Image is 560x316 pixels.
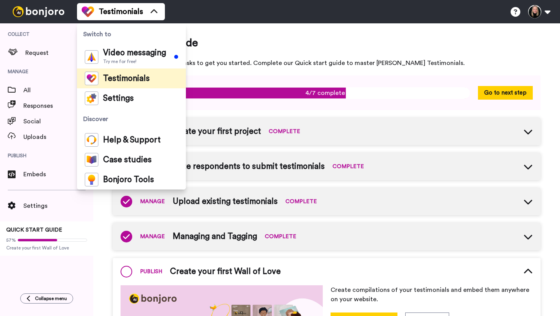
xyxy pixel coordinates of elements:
[77,130,186,150] a: Help & Support
[77,150,186,170] a: Case studies
[23,117,93,126] span: Social
[170,161,325,172] span: Invite respondents to submit testimonials
[269,128,300,135] span: COMPLETE
[23,132,93,142] span: Uploads
[77,108,186,130] span: Discover
[103,156,152,164] span: Case studies
[285,198,317,205] span: COMPLETE
[140,198,165,205] span: MANAGE
[99,6,143,17] span: Testimonials
[103,75,150,83] span: Testimonials
[9,6,68,17] img: bj-logo-header-white.svg
[103,176,154,184] span: Bonjoro Tools
[85,133,98,147] img: help-and-support-colored.svg
[103,136,161,144] span: Help & Support
[103,49,166,57] span: Video messaging
[173,231,257,242] span: Managing and Tagging
[331,285,533,304] p: Create compilations of your testimonials and embed them anywhere on your website.
[478,86,533,100] button: Go to next step
[103,58,166,65] span: Try me for free!
[6,227,62,233] span: QUICK START GUIDE
[265,233,296,241] span: COMPLETE
[77,23,186,45] span: Switch to
[180,87,470,99] span: 4/7 complete
[140,268,162,276] span: PUBLISH
[140,233,165,241] span: MANAGE
[35,295,67,302] span: Collapse menu
[23,101,93,111] span: Responses
[113,58,541,68] span: Here are some tips and tasks to get you started. Complete our Quick start guide to master [PERSON...
[77,88,186,108] a: Settings
[85,72,98,85] img: tm-color.svg
[170,266,281,277] span: Create your first Wall of Love
[332,163,364,170] span: COMPLETE
[103,95,134,102] span: Settings
[23,170,93,179] span: Embeds
[23,86,93,95] span: All
[77,170,186,190] a: Bonjoro Tools
[77,68,186,88] a: Testimonials
[6,245,87,251] span: Create your first Wall of Love
[77,45,186,68] a: Video messagingTry me for free!
[85,153,98,167] img: case-study-colored.svg
[20,293,73,304] button: Collapse menu
[25,48,93,58] span: Request
[85,173,98,186] img: bj-tools-colored.svg
[23,201,93,211] span: Settings
[6,237,16,243] span: 57%
[82,5,94,18] img: tm-color.svg
[85,50,98,64] img: vm-color.svg
[113,35,541,51] span: Quick start guide
[170,126,261,137] span: Create your first project
[173,196,278,207] span: Upload existing testimonials
[85,91,98,105] img: settings-colored.svg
